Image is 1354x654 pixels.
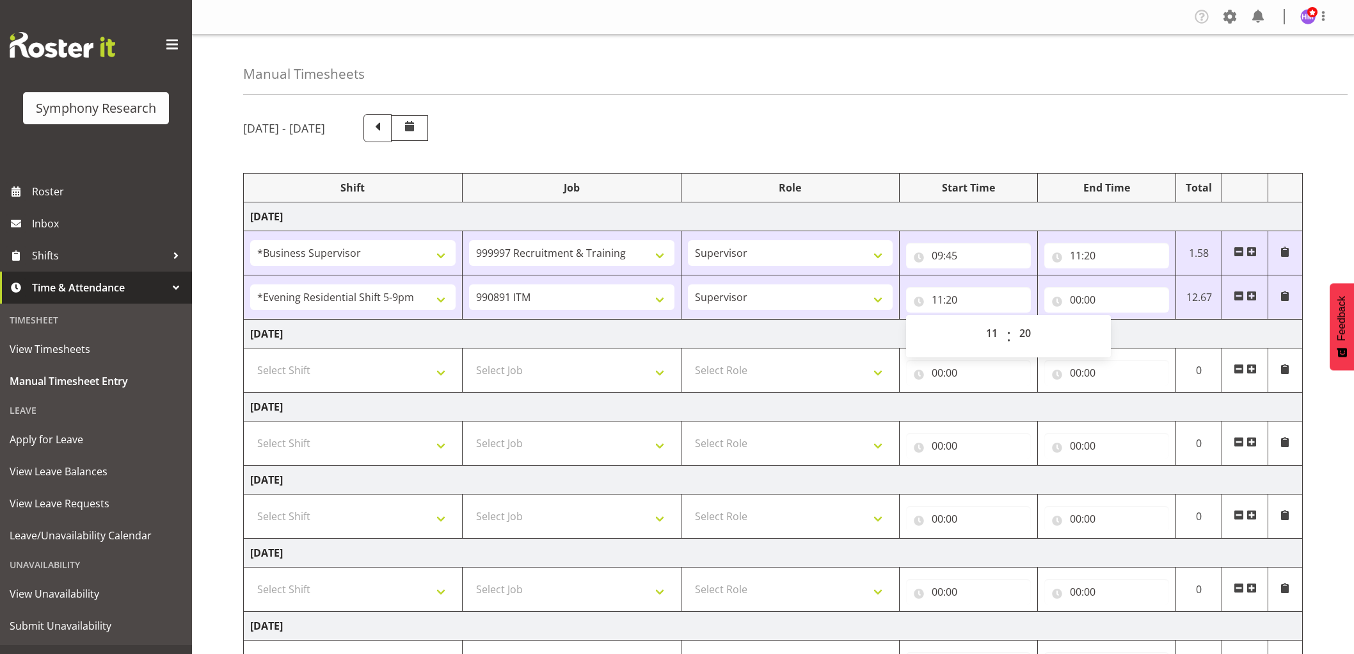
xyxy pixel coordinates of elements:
input: Click to select... [1044,287,1169,313]
a: View Timesheets [3,333,189,365]
span: Feedback [1336,296,1348,341]
input: Click to select... [906,506,1031,532]
input: Click to select... [906,243,1031,268]
img: hitesh-makan1261.jpg [1300,9,1316,24]
div: Role [688,180,893,195]
td: 0 [1176,495,1222,539]
td: [DATE] [244,202,1303,231]
span: View Timesheets [10,339,182,359]
span: View Leave Balances [10,462,182,481]
td: 0 [1176,421,1222,466]
div: Total [1183,180,1215,195]
span: : [1007,320,1011,352]
span: Roster [32,182,186,201]
div: Leave [3,397,189,423]
input: Click to select... [1044,433,1169,459]
span: Shifts [32,246,166,265]
button: Feedback - Show survey [1330,283,1354,370]
a: View Unavailability [3,578,189,610]
a: View Leave Requests [3,487,189,519]
div: Job [469,180,674,195]
a: Manual Timesheet Entry [3,365,189,397]
div: Start Time [906,180,1031,195]
td: [DATE] [244,612,1303,641]
td: [DATE] [244,539,1303,568]
span: Submit Unavailability [10,616,182,635]
input: Click to select... [1044,243,1169,268]
td: [DATE] [244,320,1303,348]
a: Apply for Leave [3,423,189,455]
input: Click to select... [1044,360,1169,386]
span: Leave/Unavailability Calendar [10,526,182,545]
input: Click to select... [1044,506,1169,532]
h4: Manual Timesheets [243,67,365,81]
a: Submit Unavailability [3,610,189,642]
td: 0 [1176,348,1222,393]
td: 1.58 [1176,231,1222,275]
div: End Time [1044,180,1169,195]
td: [DATE] [244,393,1303,421]
a: Leave/Unavailability Calendar [3,519,189,552]
span: View Leave Requests [10,494,182,513]
td: [DATE] [244,466,1303,495]
span: Time & Attendance [32,278,166,297]
td: 12.67 [1176,275,1222,320]
span: Apply for Leave [10,430,182,449]
span: View Unavailability [10,584,182,603]
div: Symphony Research [36,99,156,118]
span: Manual Timesheet Entry [10,372,182,391]
span: Inbox [32,214,186,233]
input: Click to select... [906,579,1031,605]
input: Click to select... [906,360,1031,386]
div: Shift [250,180,456,195]
h5: [DATE] - [DATE] [243,121,325,135]
img: Rosterit website logo [10,32,115,58]
input: Click to select... [906,433,1031,459]
td: 0 [1176,568,1222,612]
input: Click to select... [1044,579,1169,605]
div: Timesheet [3,307,189,333]
div: Unavailability [3,552,189,578]
a: View Leave Balances [3,455,189,487]
input: Click to select... [906,287,1031,313]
